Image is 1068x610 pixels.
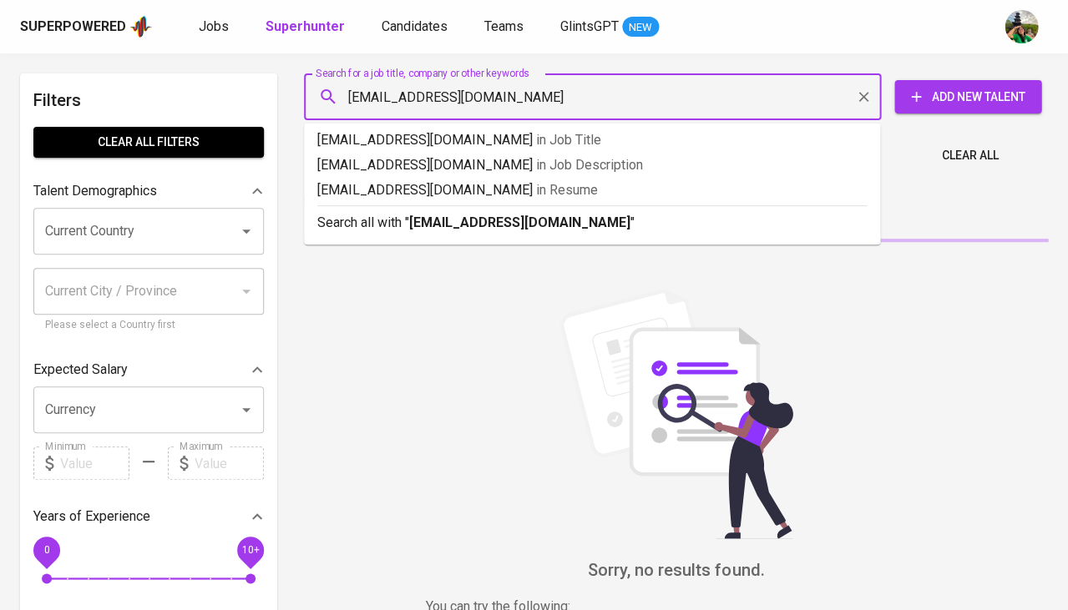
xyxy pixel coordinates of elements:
[195,446,264,480] input: Value
[317,155,867,175] p: [EMAIL_ADDRESS][DOMAIN_NAME]
[894,80,1041,113] button: Add New Talent
[266,17,348,38] a: Superhunter
[382,17,451,38] a: Candidates
[33,500,264,533] div: Years of Experience
[484,17,527,38] a: Teams
[382,18,448,34] span: Candidates
[484,18,524,34] span: Teams
[47,132,251,153] span: Clear All filters
[304,557,1048,583] h6: Sorry, no results found.
[560,18,619,34] span: GlintsGPT
[33,174,264,208] div: Talent Demographics
[33,181,157,201] p: Talent Demographics
[317,130,867,150] p: [EMAIL_ADDRESS][DOMAIN_NAME]
[199,17,232,38] a: Jobs
[622,19,659,36] span: NEW
[235,219,258,243] button: Open
[129,14,152,39] img: app logo
[852,85,875,108] button: Clear
[235,398,258,421] button: Open
[560,17,659,38] a: GlintsGPT NEW
[60,446,129,480] input: Value
[241,544,259,556] span: 10+
[536,182,598,198] span: in Resume
[33,127,264,158] button: Clear All filters
[43,544,49,556] span: 0
[908,87,1028,108] span: Add New Talent
[33,87,264,113] h6: Filters
[551,289,802,539] img: file_searching.svg
[536,157,643,173] span: in Job Description
[317,213,867,233] p: Search all with " "
[33,360,128,380] p: Expected Salary
[33,353,264,386] div: Expected Salary
[45,317,252,334] p: Please select a Country first
[266,18,345,34] b: Superhunter
[20,18,126,37] div: Superpowered
[941,145,998,166] span: Clear All
[934,140,1005,171] button: Clear All
[199,18,229,34] span: Jobs
[536,132,601,148] span: in Job Title
[33,507,150,527] p: Years of Experience
[317,180,867,200] p: [EMAIL_ADDRESS][DOMAIN_NAME]
[1005,10,1038,43] img: eva@glints.com
[20,14,152,39] a: Superpoweredapp logo
[409,214,630,230] b: [EMAIL_ADDRESS][DOMAIN_NAME]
